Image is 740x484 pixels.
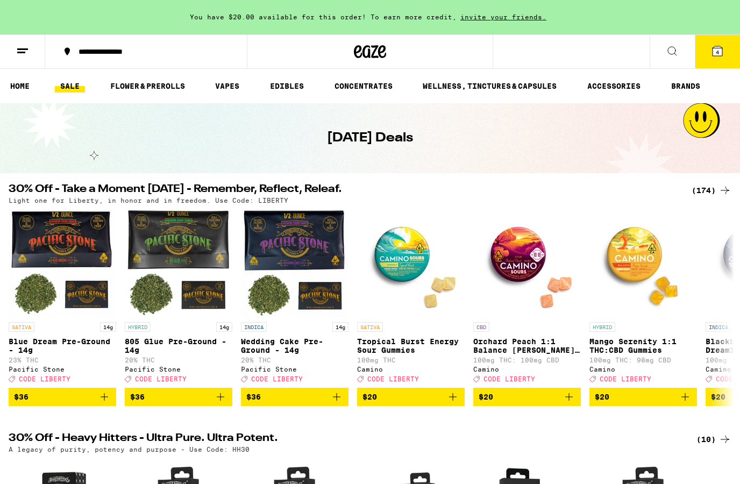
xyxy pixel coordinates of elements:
[19,375,70,382] span: CODE LIBERTY
[241,337,348,354] p: Wedding Cake Pre-Ground - 14g
[473,209,581,317] img: Camino - Orchard Peach 1:1 Balance Sours Gummies
[367,375,419,382] span: CODE LIBERTY
[716,49,719,55] span: 4
[9,184,679,197] h2: 30% Off - Take a Moment [DATE] - Remember, Reflect, Releaf.
[125,388,232,406] button: Add to bag
[329,80,398,92] a: CONCENTRATES
[473,388,581,406] button: Add to bag
[327,129,413,147] h1: [DATE] Deals
[706,322,731,332] p: INDICA
[9,446,250,453] p: A legacy of purity, potency and purpose - Use Code: HH30
[473,337,581,354] p: Orchard Peach 1:1 Balance [PERSON_NAME] Gummies
[362,393,377,401] span: $20
[357,357,465,364] p: 100mg THC
[473,322,489,332] p: CBD
[589,366,697,373] div: Camino
[55,80,85,92] a: SALE
[357,388,465,406] button: Add to bag
[589,357,697,364] p: 100mg THC: 98mg CBD
[473,366,581,373] div: Camino
[9,433,679,446] h2: 30% Off - Heavy Hitters - Ultra Pure. Ultra Potent.
[595,393,609,401] span: $20
[589,337,697,354] p: Mango Serenity 1:1 THC:CBD Gummies
[417,80,562,92] a: WELLNESS, TINCTURES & CAPSULES
[125,337,232,354] p: 805 Glue Pre-Ground - 14g
[125,209,232,317] img: Pacific Stone - 805 Glue Pre-Ground - 14g
[696,433,731,446] a: (10)
[9,366,116,373] div: Pacific Stone
[589,388,697,406] button: Add to bag
[251,375,303,382] span: CODE LIBERTY
[9,337,116,354] p: Blue Dream Pre-Ground - 14g
[357,337,465,354] p: Tropical Burst Energy Sour Gummies
[9,388,116,406] button: Add to bag
[9,209,116,317] img: Pacific Stone - Blue Dream Pre-Ground - 14g
[241,366,348,373] div: Pacific Stone
[130,393,145,401] span: $36
[473,357,581,364] p: 100mg THC: 100mg CBD
[135,375,187,382] span: CODE LIBERTY
[692,184,731,197] a: (174)
[666,80,706,92] a: BRANDS
[711,393,725,401] span: $20
[332,322,348,332] p: 14g
[246,393,261,401] span: $36
[241,388,348,406] button: Add to bag
[695,35,740,68] button: 4
[457,13,550,20] span: invite your friends.
[100,322,116,332] p: 14g
[125,357,232,364] p: 20% THC
[589,209,697,317] img: Camino - Mango Serenity 1:1 THC:CBD Gummies
[582,80,646,92] a: ACCESSORIES
[216,322,232,332] p: 14g
[125,366,232,373] div: Pacific Stone
[357,322,383,332] p: SATIVA
[5,80,35,92] a: HOME
[589,209,697,388] a: Open page for Mango Serenity 1:1 THC:CBD Gummies from Camino
[473,209,581,388] a: Open page for Orchard Peach 1:1 Balance Sours Gummies from Camino
[357,209,465,388] a: Open page for Tropical Burst Energy Sour Gummies from Camino
[14,393,29,401] span: $36
[190,13,457,20] span: You have $20.00 available for this order! To earn more credit,
[125,322,151,332] p: HYBRID
[589,322,615,332] p: HYBRID
[357,209,465,317] img: Camino - Tropical Burst Energy Sour Gummies
[9,209,116,388] a: Open page for Blue Dream Pre-Ground - 14g from Pacific Stone
[241,209,348,317] img: Pacific Stone - Wedding Cake Pre-Ground - 14g
[241,357,348,364] p: 20% THC
[265,80,309,92] a: EDIBLES
[210,80,245,92] a: VAPES
[600,375,651,382] span: CODE LIBERTY
[9,197,288,204] p: Light one for Liberty, in honor and in freedom. Use Code: LIBERTY
[357,366,465,373] div: Camino
[483,375,535,382] span: CODE LIBERTY
[105,80,190,92] a: FLOWER & PREROLLS
[125,209,232,388] a: Open page for 805 Glue Pre-Ground - 14g from Pacific Stone
[9,357,116,364] p: 23% THC
[479,393,493,401] span: $20
[241,322,267,332] p: INDICA
[9,322,34,332] p: SATIVA
[241,209,348,388] a: Open page for Wedding Cake Pre-Ground - 14g from Pacific Stone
